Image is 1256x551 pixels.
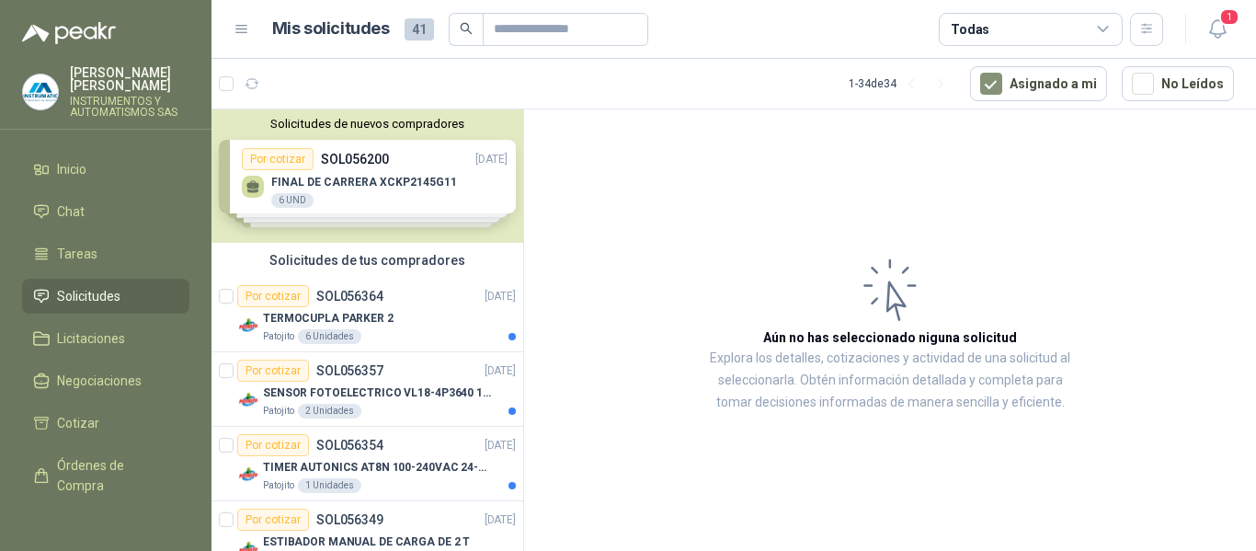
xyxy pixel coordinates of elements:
[316,439,383,452] p: SOL056354
[237,285,309,307] div: Por cotizar
[57,413,99,433] span: Cotizar
[316,364,383,377] p: SOL056357
[263,459,492,476] p: TIMER AUTONICS AT8N 100-240VAC 24-240VD
[22,363,189,398] a: Negociaciones
[211,243,523,278] div: Solicitudes de tus compradores
[22,152,189,187] a: Inicio
[485,288,516,305] p: [DATE]
[263,329,294,344] p: Patojito
[22,194,189,229] a: Chat
[237,315,259,337] img: Company Logo
[263,385,492,402] p: SENSOR FOTOELECTRICO VL18-4P3640 10-30
[22,236,189,271] a: Tareas
[219,117,516,131] button: Solicitudes de nuevos compradores
[849,69,955,98] div: 1 - 34 de 34
[1219,8,1239,26] span: 1
[57,244,97,264] span: Tareas
[263,310,394,327] p: TERMOCUPLA PARKER 2
[263,478,294,493] p: Patojito
[708,348,1072,414] p: Explora los detalles, cotizaciones y actividad de una solicitud al seleccionarla. Obtén informaci...
[22,22,116,44] img: Logo peakr
[237,509,309,531] div: Por cotizar
[70,96,189,118] p: INSTRUMENTOS Y AUTOMATISMOS SAS
[57,328,125,349] span: Licitaciones
[237,434,309,456] div: Por cotizar
[316,513,383,526] p: SOL056349
[263,404,294,419] p: Patojito
[237,464,259,486] img: Company Logo
[405,18,434,40] span: 41
[70,66,189,92] p: [PERSON_NAME] [PERSON_NAME]
[272,16,390,42] h1: Mis solicitudes
[211,352,523,427] a: Por cotizarSOL056357[DATE] Company LogoSENSOR FOTOELECTRICO VL18-4P3640 10-30Patojito2 Unidades
[22,321,189,356] a: Licitaciones
[57,159,86,179] span: Inicio
[485,437,516,454] p: [DATE]
[1201,13,1234,46] button: 1
[263,534,470,551] p: ESTIBADOR MANUAL DE CARGA DE 2 T
[22,448,189,503] a: Órdenes de Compra
[970,66,1107,101] button: Asignado a mi
[237,389,259,411] img: Company Logo
[237,360,309,382] div: Por cotizar
[57,371,142,391] span: Negociaciones
[57,455,172,496] span: Órdenes de Compra
[485,511,516,529] p: [DATE]
[22,406,189,441] a: Cotizar
[57,201,85,222] span: Chat
[211,427,523,501] a: Por cotizarSOL056354[DATE] Company LogoTIMER AUTONICS AT8N 100-240VAC 24-240VDPatojito1 Unidades
[485,362,516,380] p: [DATE]
[57,286,120,306] span: Solicitudes
[23,75,58,109] img: Company Logo
[211,278,523,352] a: Por cotizarSOL056364[DATE] Company LogoTERMOCUPLA PARKER 2Patojito6 Unidades
[1122,66,1234,101] button: No Leídos
[298,404,361,419] div: 2 Unidades
[298,329,361,344] div: 6 Unidades
[298,478,361,493] div: 1 Unidades
[22,279,189,314] a: Solicitudes
[460,22,473,35] span: search
[763,327,1017,348] h3: Aún no has seleccionado niguna solicitud
[211,109,523,243] div: Solicitudes de nuevos compradoresPor cotizarSOL056200[DATE] FINAL DE CARRERA XCKP2145G116 UNDPor ...
[316,290,383,303] p: SOL056364
[951,19,989,40] div: Todas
